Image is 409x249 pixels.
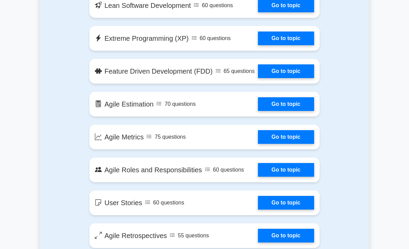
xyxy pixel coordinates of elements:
a: Go to topic [258,196,314,210]
a: Go to topic [258,130,314,144]
a: Go to topic [258,64,314,78]
a: Go to topic [258,32,314,45]
a: Go to topic [258,97,314,111]
a: Go to topic [258,229,314,242]
a: Go to topic [258,163,314,177]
